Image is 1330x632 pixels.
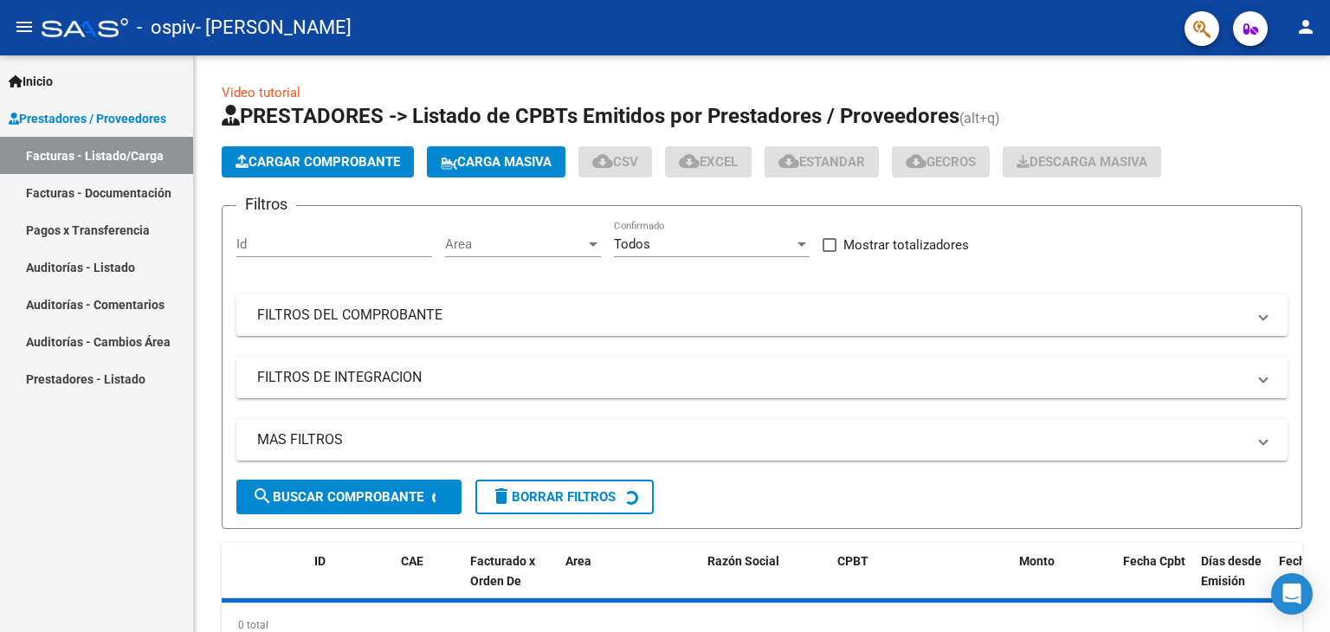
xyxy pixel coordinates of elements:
span: Fecha Cpbt [1123,554,1185,568]
datatable-header-cell: Facturado x Orden De [463,543,558,619]
span: Area [565,554,591,568]
span: Razón Social [707,554,779,568]
a: Video tutorial [222,85,300,100]
span: Carga Masiva [441,154,552,170]
datatable-header-cell: Monto [1012,543,1116,619]
span: PRESTADORES -> Listado de CPBTs Emitidos por Prestadores / Proveedores [222,104,959,128]
button: Estandar [765,146,879,177]
span: Facturado x Orden De [470,554,535,588]
button: Gecros [892,146,990,177]
mat-panel-title: FILTROS DEL COMPROBANTE [257,306,1246,325]
datatable-header-cell: Razón Social [701,543,830,619]
span: Area [445,236,585,252]
span: Prestadores / Proveedores [9,109,166,128]
button: Cargar Comprobante [222,146,414,177]
span: CSV [592,154,638,170]
span: - ospiv [137,9,196,47]
datatable-header-cell: Area [558,543,675,619]
span: EXCEL [679,154,738,170]
span: CAE [401,554,423,568]
datatable-header-cell: Días desde Emisión [1194,543,1272,619]
mat-icon: search [252,486,273,506]
div: Open Intercom Messenger [1271,573,1313,615]
button: Descarga Masiva [1003,146,1161,177]
span: Descarga Masiva [1017,154,1147,170]
button: Buscar Comprobante [236,480,462,514]
datatable-header-cell: ID [307,543,394,619]
mat-icon: person [1295,16,1316,37]
span: Mostrar totalizadores [843,235,969,255]
span: ID [314,554,326,568]
mat-icon: menu [14,16,35,37]
span: (alt+q) [959,110,1000,126]
datatable-header-cell: CAE [394,543,463,619]
span: CPBT [837,554,868,568]
mat-icon: cloud_download [592,151,613,171]
datatable-header-cell: Fecha Cpbt [1116,543,1194,619]
mat-expansion-panel-header: FILTROS DEL COMPROBANTE [236,294,1288,336]
span: Monto [1019,554,1055,568]
span: Todos [614,236,650,252]
span: Estandar [778,154,865,170]
button: EXCEL [665,146,752,177]
datatable-header-cell: CPBT [830,543,1012,619]
span: Fecha Recibido [1279,554,1327,588]
span: Días desde Emisión [1201,554,1262,588]
mat-panel-title: FILTROS DE INTEGRACION [257,368,1246,387]
mat-icon: cloud_download [906,151,926,171]
mat-icon: delete [491,486,512,506]
h3: Filtros [236,192,296,216]
span: Gecros [906,154,976,170]
mat-expansion-panel-header: FILTROS DE INTEGRACION [236,357,1288,398]
button: Carga Masiva [427,146,565,177]
span: Cargar Comprobante [236,154,400,170]
span: Borrar Filtros [491,489,616,505]
button: Borrar Filtros [475,480,654,514]
mat-expansion-panel-header: MAS FILTROS [236,419,1288,461]
app-download-masive: Descarga masiva de comprobantes (adjuntos) [1003,146,1161,177]
span: - [PERSON_NAME] [196,9,352,47]
button: CSV [578,146,652,177]
span: Inicio [9,72,53,91]
mat-panel-title: MAS FILTROS [257,430,1246,449]
span: Buscar Comprobante [252,489,423,505]
mat-icon: cloud_download [679,151,700,171]
mat-icon: cloud_download [778,151,799,171]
